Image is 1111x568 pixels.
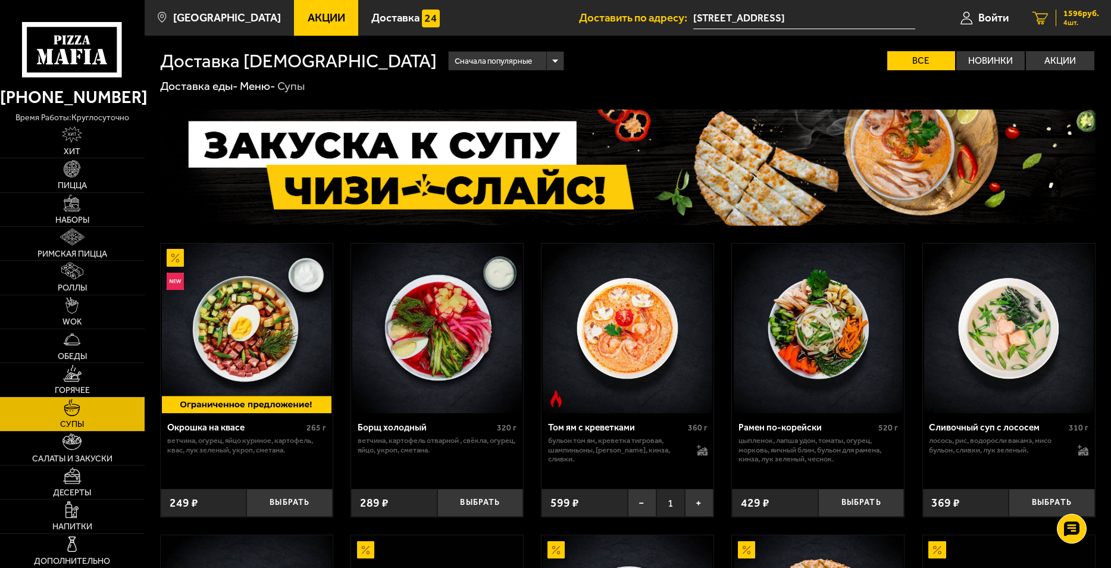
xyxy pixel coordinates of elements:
[173,13,281,24] span: [GEOGRAPHIC_DATA]
[162,244,331,413] img: Окрошка на квасе
[1063,19,1099,26] span: 4 шт.
[685,489,713,517] button: +
[32,455,112,463] span: Салаты и закуски
[542,244,713,413] a: Острое блюдоТом ям с креветками
[656,489,685,517] span: 1
[732,244,904,413] a: Рамен по-корейски
[167,436,327,454] p: ветчина, огурец, яйцо куриное, картофель, квас, лук зеленый, укроп, сметана.
[62,318,82,326] span: WOK
[55,386,90,395] span: Горячее
[738,436,898,464] p: цыпленок, лапша удон, томаты, огурец, морковь, яичный блин, бульон для рамена, кинза, лук зеленый...
[277,79,305,93] div: Супы
[160,52,437,70] h1: Доставка [DEMOGRAPHIC_DATA]
[547,541,565,558] img: Акционный
[351,244,523,413] a: Борщ холодный
[160,79,238,93] a: Доставка еды-
[53,489,91,497] span: Десерты
[548,436,685,464] p: бульон том ям, креветка тигровая, шампиньоны, [PERSON_NAME], кинза, сливки.
[58,352,87,361] span: Обеды
[738,422,875,433] div: Рамен по-корейски
[547,390,565,407] img: Острое блюдо
[550,497,579,508] span: 599 ₽
[371,13,420,24] span: Доставка
[306,423,326,433] span: 265 г
[60,420,84,429] span: Супы
[308,13,345,24] span: Акции
[161,244,333,413] a: АкционныйНовинкаОкрошка на квасе
[358,436,517,454] p: ветчина, картофель отварной , свёкла, огурец, яйцо, укроп, сметана.
[928,541,946,558] img: Акционный
[548,422,685,433] div: Том ям с креветками
[55,216,89,224] span: Наборы
[37,250,107,258] span: Римская пицца
[64,148,80,156] span: Хит
[167,249,184,266] img: Акционный
[1063,10,1099,18] span: 1596 руб.
[978,13,1009,24] span: Войти
[1026,51,1094,70] label: Акции
[1009,489,1095,517] button: Выбрать
[58,284,87,292] span: Роллы
[956,51,1025,70] label: Новинки
[170,497,198,508] span: 249 ₽
[878,423,898,433] span: 520 г
[167,422,304,433] div: Окрошка на квасе
[688,423,708,433] span: 360 г
[246,489,333,517] button: Выбрать
[357,541,374,558] img: Акционный
[422,10,439,27] img: 15daf4d41897b9f0e9f617042186c801.svg
[887,51,956,70] label: Все
[52,523,92,531] span: Напитки
[923,244,1095,413] a: Сливочный суп с лососем
[360,497,389,508] span: 289 ₽
[693,7,915,29] input: Ваш адрес доставки
[929,436,1066,454] p: лосось, рис, водоросли вакамэ, мисо бульон, сливки, лук зеленый.
[628,489,656,517] button: −
[167,273,184,290] img: Новинка
[734,244,903,413] img: Рамен по-корейски
[240,79,276,93] a: Меню-
[497,423,517,433] span: 320 г
[929,422,1066,433] div: Сливочный суп с лососем
[1069,423,1088,433] span: 310 г
[352,244,522,413] img: Борщ холодный
[924,244,1094,413] img: Сливочный суп с лососем
[579,13,693,24] span: Доставить по адресу:
[818,489,905,517] button: Выбрать
[455,50,532,72] span: Сначала популярные
[738,541,755,558] img: Акционный
[58,182,87,190] span: Пицца
[358,422,495,433] div: Борщ холодный
[741,497,769,508] span: 429 ₽
[543,244,712,413] img: Том ям с креветками
[931,497,960,508] span: 369 ₽
[34,557,110,566] span: Дополнительно
[437,489,524,517] button: Выбрать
